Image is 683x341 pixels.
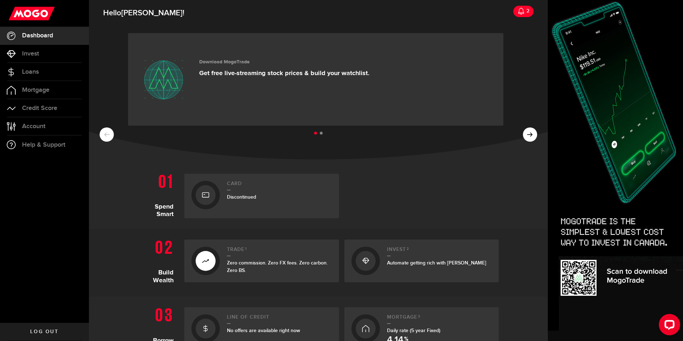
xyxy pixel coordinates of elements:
h2: Card [227,181,332,190]
p: Get free live-streaming stock prices & build your watchlist. [199,69,370,77]
div: 2 [525,4,529,19]
iframe: LiveChat chat widget [653,311,683,341]
span: No offers are available right now [227,327,300,334]
span: [PERSON_NAME] [121,8,182,18]
sup: 3 [418,314,420,319]
span: Credit Score [22,105,57,111]
h2: Line of credit [227,314,332,324]
a: Trade1Zero commission. Zero FX fees. Zero carbon. Zero BS. [184,240,339,282]
span: Daily rate (5 year Fixed) [387,327,440,334]
span: Zero commission. Zero FX fees. Zero carbon. Zero BS. [227,260,328,273]
h2: Mortgage [387,314,492,324]
span: Mortgage [22,87,49,93]
h1: Build Wealth [138,236,179,286]
span: Loans [22,69,39,75]
span: Help & Support [22,142,65,148]
span: Automate getting rich with [PERSON_NAME] [387,260,486,266]
h1: Spend Smart [138,170,179,218]
h2: Trade [227,247,332,256]
sup: 2 [407,247,409,251]
span: Discontinued [227,194,256,200]
span: Log out [30,329,58,334]
a: CardDiscontinued [184,174,339,218]
span: Hello ! [103,6,184,21]
h2: Invest [387,247,492,256]
span: Account [22,123,46,130]
a: Download MogoTrade Get free live-streaming stock prices & build your watchlist. [128,33,503,126]
h3: Download MogoTrade [199,59,370,65]
span: Invest [22,51,39,57]
span: Dashboard [22,32,53,39]
a: 2 [513,6,534,17]
sup: 1 [245,247,247,251]
a: Invest2Automate getting rich with [PERSON_NAME] [344,240,499,282]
